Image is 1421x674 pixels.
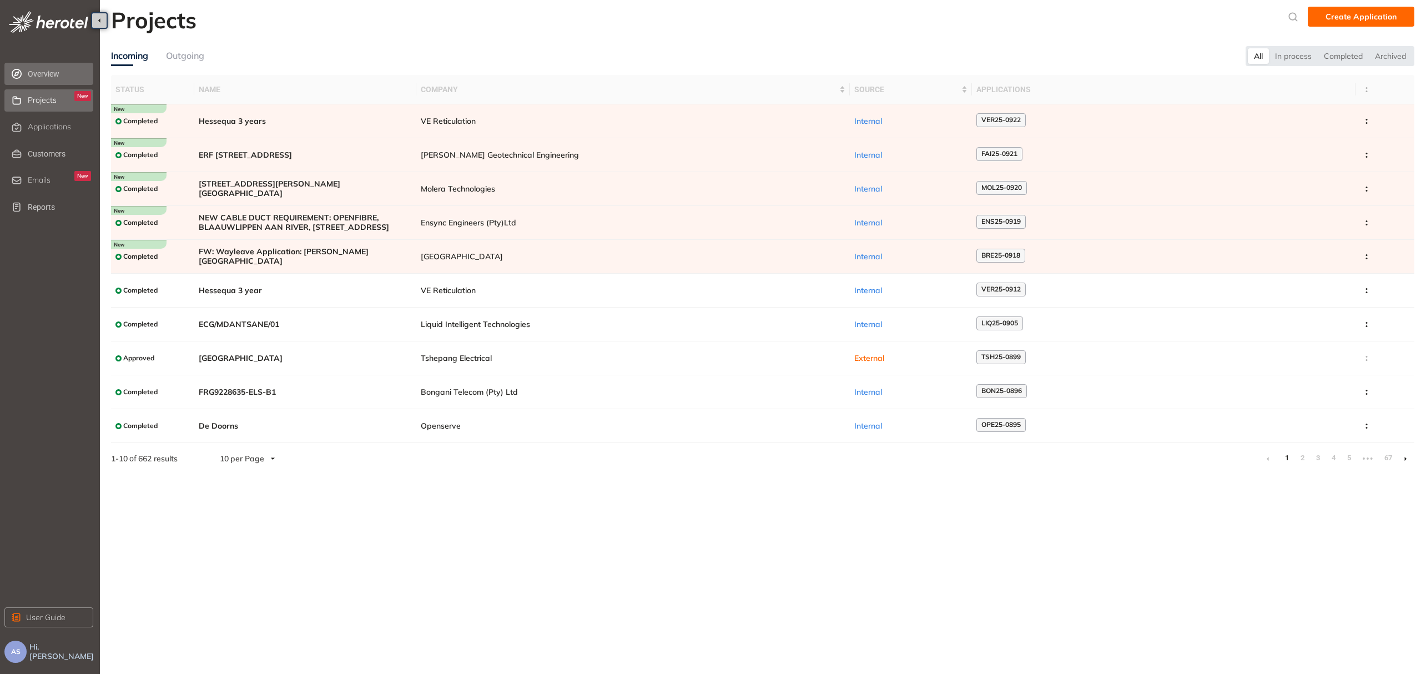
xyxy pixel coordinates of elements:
li: 4 [1328,450,1339,467]
div: Internal [854,218,968,228]
span: VER25-0922 [981,116,1021,124]
th: Name [194,75,416,104]
span: Completed [123,117,158,125]
span: VE Reticulation [421,117,845,126]
div: Internal [854,150,968,160]
img: logo [9,11,88,33]
span: ERF [STREET_ADDRESS] [199,150,412,160]
a: 67 [1381,450,1392,466]
span: OPE25-0895 [981,421,1021,429]
li: Previous Page [1259,450,1277,467]
button: Create Application [1308,7,1414,27]
span: LIQ25-0905 [981,319,1018,327]
span: Completed [123,151,158,159]
a: 4 [1328,450,1339,466]
div: All [1248,48,1269,64]
span: NEW CABLE DUCT REQUIREMENT: OPENFIBRE, BLAAUWLIPPEN AAN RIVER, [STREET_ADDRESS] [199,213,412,232]
span: FRG9228635-ELS-B1 [199,388,412,397]
li: 1 [1281,450,1292,467]
th: Applications [972,75,1355,104]
span: [GEOGRAPHIC_DATA] [421,252,845,261]
span: [STREET_ADDRESS][PERSON_NAME][GEOGRAPHIC_DATA] [199,179,412,198]
span: Completed [123,320,158,328]
span: Applications [28,122,71,132]
button: AS [4,641,27,663]
span: AS [11,648,21,656]
span: Completed [123,219,158,227]
span: Molera Technologies [421,184,845,194]
div: New [74,171,91,181]
span: Hessequa 3 year [199,286,412,295]
span: Completed [123,185,158,193]
span: User Guide [26,611,65,623]
span: Tshepang Electrical [421,354,845,363]
div: Outgoing [166,49,204,63]
div: Internal [854,320,968,329]
div: Internal [854,117,968,126]
span: Bongani Telecom (Pty) Ltd [421,388,845,397]
span: 662 results [138,454,178,464]
th: Source [850,75,972,104]
li: 67 [1381,450,1392,467]
span: [GEOGRAPHIC_DATA] [199,354,412,363]
div: Internal [854,421,968,431]
span: ••• [1359,450,1377,467]
span: FAI25-0921 [981,150,1017,158]
span: Create Application [1326,11,1397,23]
div: Incoming [111,49,148,63]
span: ECG/MDANTSANE/01 [199,320,412,329]
div: External [854,354,968,363]
th: Company [416,75,850,104]
span: MOL25-0920 [981,184,1022,192]
h2: Projects [111,7,196,33]
span: Liquid Intelligent Technologies [421,320,845,329]
li: 2 [1297,450,1308,467]
span: De Doorns [199,421,412,431]
span: Emails [28,175,51,185]
a: 2 [1297,450,1308,466]
div: of [93,452,195,465]
span: Projects [28,95,57,105]
span: BRE25-0918 [981,252,1020,259]
div: In process [1269,48,1318,64]
div: Internal [854,252,968,261]
div: Completed [1318,48,1369,64]
a: 3 [1312,450,1323,466]
span: Source [854,83,960,95]
div: Internal [854,388,968,397]
div: Archived [1369,48,1412,64]
th: Status [111,75,194,104]
span: Approved [123,354,154,362]
strong: 1 - 10 [111,454,128,464]
span: Openserve [421,421,845,431]
li: Next Page [1397,450,1414,467]
span: Customers [28,143,91,165]
li: Next 5 Pages [1359,450,1377,467]
span: Hi, [PERSON_NAME] [29,642,95,661]
span: BON25-0896 [981,387,1022,395]
div: New [74,91,91,101]
button: User Guide [4,607,93,627]
span: VER25-0912 [981,285,1021,293]
span: ENS25-0919 [981,218,1021,225]
li: 5 [1343,450,1354,467]
span: Overview [28,63,91,85]
span: Completed [123,422,158,430]
span: Completed [123,253,158,260]
span: Hessequa 3 years [199,117,412,126]
li: 3 [1312,450,1323,467]
span: Completed [123,388,158,396]
span: Reports [28,196,91,218]
span: TSH25-0899 [981,353,1021,361]
span: [PERSON_NAME] Geotechnical Engineering [421,150,845,160]
a: 5 [1343,450,1354,466]
a: 1 [1281,450,1292,466]
div: Internal [854,184,968,194]
span: VE Reticulation [421,286,845,295]
span: Completed [123,286,158,294]
span: Company [421,83,837,95]
span: Ensync Engineers (Pty)Ltd [421,218,845,228]
span: FW: Wayleave Application: [PERSON_NAME][GEOGRAPHIC_DATA] [199,247,412,266]
div: Internal [854,286,968,295]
